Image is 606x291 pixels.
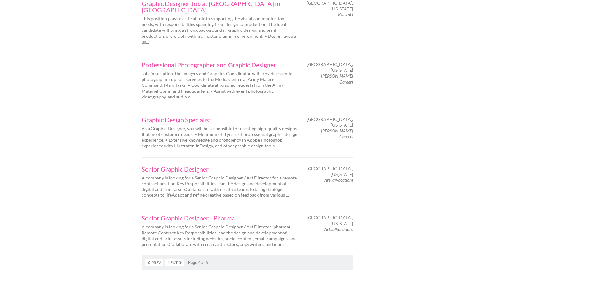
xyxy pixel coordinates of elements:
[142,175,297,198] p: A company is looking for a Senior Graphic Designer / Art Director for a remote contract position....
[321,73,353,84] em: [PERSON_NAME] Careers
[188,260,201,265] strong: Page 4
[142,117,297,123] a: Graphic Design Specialist
[142,166,297,172] a: Senior Graphic Designer
[338,12,353,17] em: Kaukahi
[142,62,297,68] a: Professional Photographer and Graphic Designer
[321,128,353,139] em: [PERSON_NAME] Careers
[142,255,353,270] nav: of 5
[323,177,353,183] em: VirtualVocations
[142,16,297,45] p: This position plays a critical role in supporting the visual communication needs, with responsibi...
[307,117,353,128] span: [GEOGRAPHIC_DATA], [US_STATE]
[307,0,353,12] span: [GEOGRAPHIC_DATA], [US_STATE]
[142,224,297,247] p: A company is looking for a Senior Graphic Designer / Art Director (pharma) - Remote Contract.Key ...
[307,62,353,73] span: [GEOGRAPHIC_DATA], [US_STATE]
[142,215,297,221] a: Senior Graphic Designer - Pharma
[142,126,297,149] p: As a Graphic Designer, you will be responsible for creating high-quality designs that meet custom...
[145,259,163,266] a: Prev
[165,259,184,266] a: Next
[307,215,353,226] span: [GEOGRAPHIC_DATA], [US_STATE]
[307,166,353,177] span: [GEOGRAPHIC_DATA], [US_STATE]
[142,71,297,100] p: Job Description The Imagery and Graphics Coordinator will provide essential photographic support ...
[142,0,297,13] a: Graphic Designer Job at [GEOGRAPHIC_DATA] in [GEOGRAPHIC_DATA]
[323,227,353,232] em: VirtualVocations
